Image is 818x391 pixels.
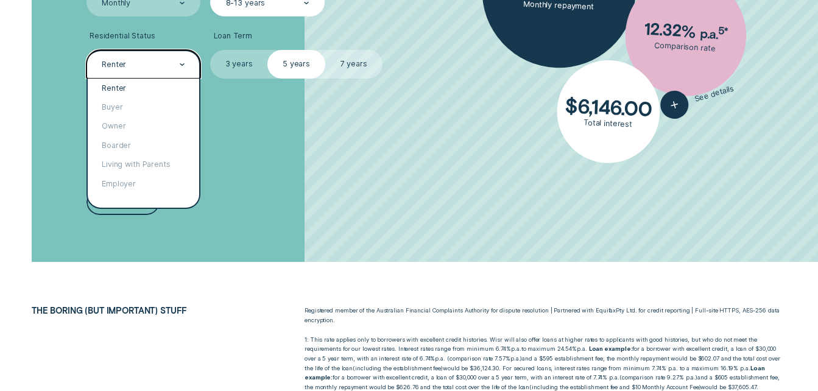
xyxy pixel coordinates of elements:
h2: The boring (but important) stuff [27,306,245,315]
p: Registered member of the Australian Financial Complaints Authority for dispute resolution | Partn... [305,306,786,325]
span: Per Annum [435,355,445,362]
a: Get estimate [86,189,160,214]
span: P T Y [616,307,624,314]
div: Renter [102,60,126,69]
span: p.a. [435,355,445,362]
span: L T D [626,307,635,314]
span: p.a. [510,355,521,362]
span: ( [619,374,622,381]
span: p.a. [511,345,521,352]
span: ) [441,365,443,372]
span: Loan Term [214,31,252,41]
strong: Loan example: [589,345,633,352]
span: Per Annum [510,355,521,362]
label: 7 years [325,50,383,79]
span: ) [699,384,701,390]
div: Employer [88,174,200,193]
label: 3 years [210,50,267,79]
span: Per Annum [511,345,521,352]
label: 5 years [267,50,325,79]
span: Ltd [626,307,635,314]
span: ) [520,355,522,362]
div: Buyer [88,97,200,116]
span: ( [447,355,450,362]
div: Owner [88,117,200,136]
span: ( [529,384,532,390]
span: Pty [616,307,624,314]
div: Living with Parents [88,155,200,174]
span: Residential Status [90,31,155,41]
div: Boarder [88,136,200,155]
span: p.a. [577,345,587,352]
button: See details [657,74,738,122]
div: Renter [88,79,200,97]
span: ) [696,374,697,381]
span: See details [694,83,735,104]
span: ( [353,365,355,372]
span: Per Annum [577,345,587,352]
